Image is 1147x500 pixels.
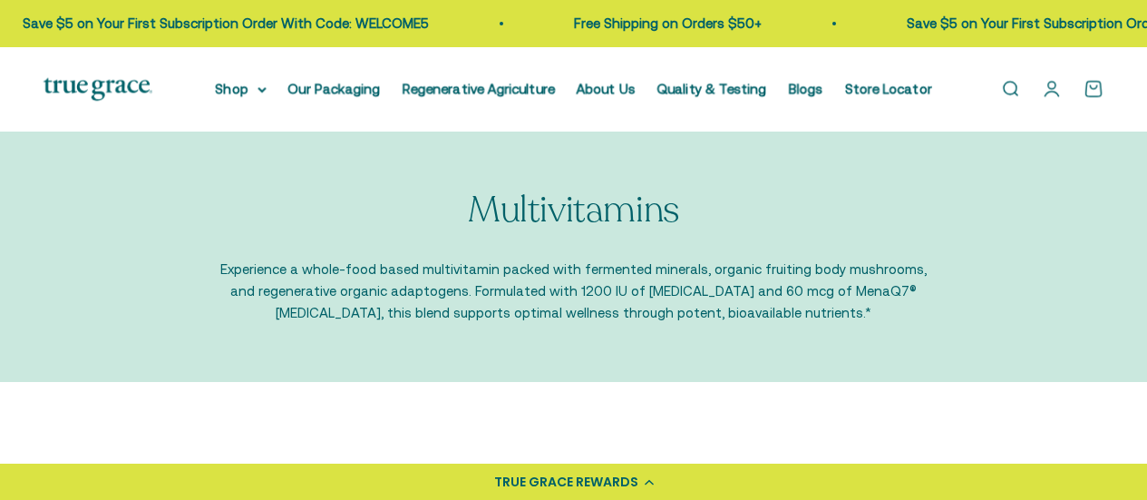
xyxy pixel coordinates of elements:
[494,473,638,492] div: TRUE GRACE REWARDS
[572,15,760,31] a: Free Shipping on Orders $50+
[216,78,267,100] summary: Shop
[21,13,427,34] p: Save $5 on Your First Subscription Order With Code: WELCOME5
[468,190,679,230] p: Multivitamins
[657,81,767,96] a: Quality & Testing
[577,81,636,96] a: About Us
[288,81,381,96] a: Our Packaging
[403,81,555,96] a: Regenerative Agriculture
[789,81,823,96] a: Blogs
[220,259,928,324] p: Experience a whole-food based multivitamin packed with fermented minerals, organic fruiting body ...
[845,81,932,96] a: Store Locator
